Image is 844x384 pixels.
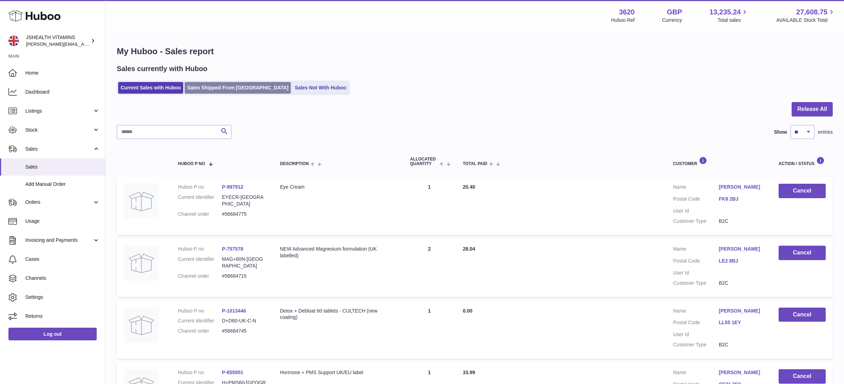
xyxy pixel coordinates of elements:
[719,319,765,326] a: LL55 1EY
[779,308,826,322] button: Cancel
[185,82,291,94] a: Sales Shipped From [GEOGRAPHIC_DATA]
[673,280,719,287] dt: Customer Type
[118,82,183,94] a: Current Sales with Huboo
[717,17,749,24] span: Total sales
[774,129,787,136] label: Show
[673,331,719,338] dt: User Id
[25,237,92,244] span: Invoicing and Payments
[25,89,100,95] span: Dashboard
[403,177,456,235] td: 1
[222,246,243,252] a: P-757578
[178,317,222,324] dt: Current identifier
[796,7,827,17] span: 27,608.75
[25,218,100,225] span: Usage
[25,146,92,152] span: Sales
[178,194,222,207] dt: Current identifier
[673,341,719,348] dt: Customer Type
[26,34,89,48] div: JSHEALTH VITAMINS
[222,308,246,314] a: P-1013446
[8,328,97,340] a: Log out
[673,184,719,192] dt: Name
[26,41,141,47] span: [PERSON_NAME][EMAIL_ADDRESS][DOMAIN_NAME]
[779,246,826,260] button: Cancel
[25,127,92,133] span: Stock
[178,328,222,334] dt: Channel order
[25,313,100,320] span: Returns
[719,280,765,287] dd: B2C
[222,184,243,190] a: P-997912
[719,246,765,252] a: [PERSON_NAME]
[463,370,475,375] span: 33.99
[719,308,765,314] a: [PERSON_NAME]
[776,7,836,24] a: 27,608.75 AVAILABLE Stock Total
[667,7,682,17] strong: GBP
[673,369,719,378] dt: Name
[463,162,487,166] span: Total paid
[719,196,765,202] a: FK8 2BJ
[178,246,222,252] dt: Huboo P no
[222,194,266,207] dd: EYECR-[GEOGRAPHIC_DATA]
[280,162,309,166] span: Description
[792,102,833,117] button: Release All
[25,199,92,206] span: Orders
[673,270,719,276] dt: User Id
[611,17,635,24] div: Huboo Ref
[673,218,719,225] dt: Customer Type
[8,36,19,46] img: francesca@jshealthvitamins.com
[124,184,159,219] img: no-photo.jpg
[818,129,833,136] span: entries
[25,275,100,282] span: Channels
[178,162,205,166] span: Huboo P no
[673,196,719,204] dt: Postal Code
[25,108,92,114] span: Listings
[673,157,765,166] div: Customer
[25,164,100,170] span: Sales
[117,64,207,74] h2: Sales currently with Huboo
[222,317,266,324] dd: D+D60-UK-C-N
[403,301,456,359] td: 1
[709,7,749,24] a: 13,235.24 Total sales
[124,246,159,281] img: no-photo.jpg
[410,157,438,166] span: ALLOCATED Quantity
[222,273,266,279] dd: #56684715
[719,258,765,264] a: LE2 8BJ
[280,184,396,190] div: Eye Cream
[779,157,826,166] div: Action / Status
[709,7,741,17] span: 13,235.24
[619,7,635,17] strong: 3620
[178,256,222,269] dt: Current identifier
[25,181,100,188] span: Add Manual Order
[719,218,765,225] dd: B2C
[222,256,266,269] dd: MAG+60N-[GEOGRAPHIC_DATA]
[222,328,266,334] dd: #56684745
[673,208,719,214] dt: User Id
[719,369,765,376] a: [PERSON_NAME]
[719,341,765,348] dd: B2C
[673,308,719,316] dt: Name
[463,184,475,190] span: 20.40
[280,308,396,321] div: Detox + Debloat 60 tablets - CULTECH (new coating)
[178,211,222,218] dt: Channel order
[178,308,222,314] dt: Huboo P no
[779,184,826,198] button: Cancel
[178,273,222,279] dt: Channel order
[662,17,682,24] div: Currency
[673,246,719,254] dt: Name
[117,46,833,57] h1: My Huboo - Sales report
[463,246,475,252] span: 28.04
[776,17,836,24] span: AVAILABLE Stock Total
[124,308,159,343] img: no-photo.jpg
[25,256,100,263] span: Cases
[178,369,222,376] dt: Huboo P no
[280,369,396,376] div: Hormone + PMS Support UK/EU label
[25,70,100,76] span: Home
[222,211,266,218] dd: #56684775
[403,239,456,297] td: 2
[292,82,349,94] a: Sales Not With Huboo
[222,370,243,375] a: P-855951
[719,184,765,190] a: [PERSON_NAME]
[280,246,396,259] div: NEW Advanced Magnesium formulation (UK labelled)
[673,258,719,266] dt: Postal Code
[463,308,472,314] span: 0.00
[178,184,222,190] dt: Huboo P no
